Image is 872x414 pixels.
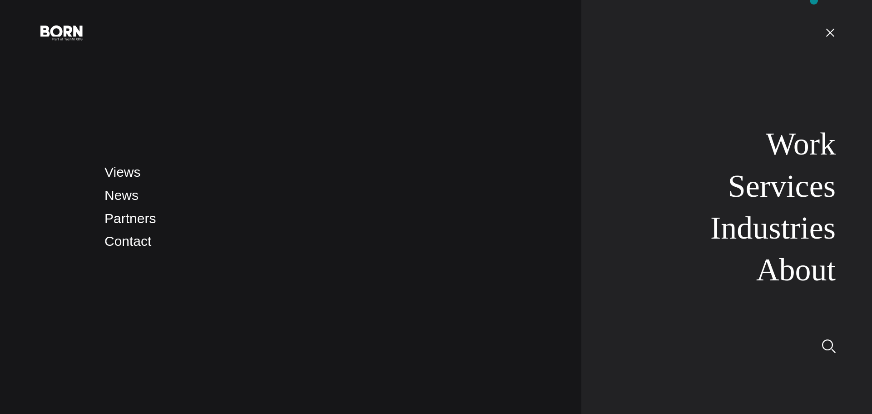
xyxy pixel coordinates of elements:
[104,188,139,203] a: News
[756,252,836,287] a: About
[822,339,836,353] img: Search
[766,126,836,161] a: Work
[104,165,140,180] a: Views
[819,23,841,42] button: Open
[104,234,151,249] a: Contact
[710,210,836,245] a: Industries
[104,211,156,226] a: Partners
[728,169,836,204] a: Services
